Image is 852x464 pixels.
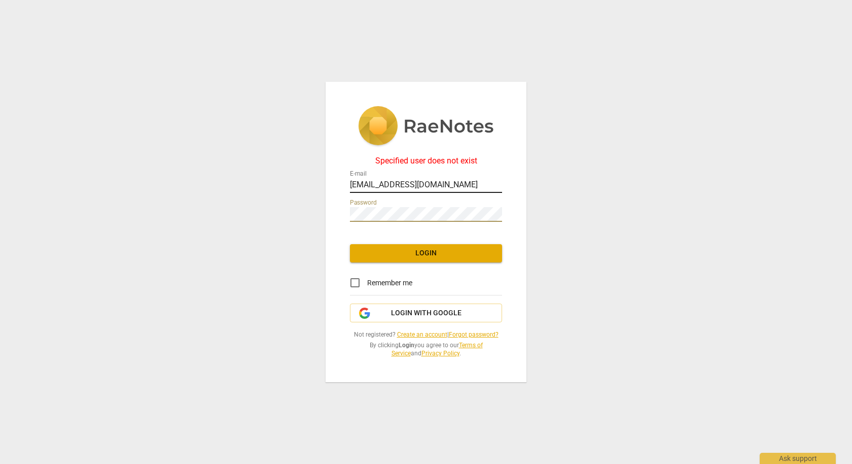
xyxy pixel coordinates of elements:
[350,341,502,358] span: By clicking you agree to our and .
[391,308,461,318] span: Login with Google
[358,106,494,148] img: 5ac2273c67554f335776073100b6d88f.svg
[350,156,502,165] div: Specified user does not exist
[392,342,483,357] a: Terms of Service
[760,453,836,464] div: Ask support
[367,278,412,288] span: Remember me
[350,244,502,262] button: Login
[350,304,502,323] button: Login with Google
[350,200,377,206] label: Password
[350,171,367,177] label: E-mail
[421,350,459,357] a: Privacy Policy
[397,331,447,338] a: Create an account
[449,331,499,338] a: Forgot password?
[399,342,414,349] b: Login
[358,248,494,258] span: Login
[350,330,502,339] span: Not registered? |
